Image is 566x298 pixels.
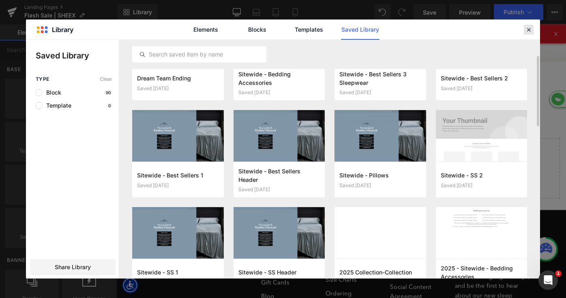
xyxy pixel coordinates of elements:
a: Elements [187,19,225,40]
p: Saved Library [36,50,119,62]
h3: Sitewide - Best Sellers 2 [441,74,523,82]
div: Shop Now → [332,3,386,17]
img: jutab.svg [470,71,491,94]
a: Privacy Policy [298,250,357,264]
p: 0 [107,103,112,108]
a: Saved Library [341,19,379,40]
div: Accessibility Menu [5,276,23,294]
p: or Drag & Drop elements from left sidebar [19,166,471,172]
h3: Sitewide - SS 1 [137,268,219,276]
font: X [478,7,481,14]
a: Templates [289,19,328,40]
a: FAQs [228,258,286,271]
strong: UP TO 75% OFF! [251,6,320,15]
a: Dream Team Rewards [157,250,216,274]
h2: Wrap up in SHEEX [369,235,451,243]
div: Saved [DATE] [339,183,421,188]
iframe: Intercom live chat [538,270,558,290]
h3: Sitewide - Best Sellers Header [238,167,320,184]
span: Shop Now → [341,6,378,14]
h3: Sitewide - Pillows [339,171,421,179]
h2: General [157,235,216,243]
h3: Sitewide - SS Header [238,268,320,276]
span: Share Library [55,263,91,271]
a: Blocks [238,19,277,40]
h3: Sitewide - SS 2 [441,171,523,179]
span: 1 [555,270,562,277]
h3: 2025 - Sitewide - Bedding Accessories [441,264,523,281]
h2: Legal [298,235,357,243]
span: Template [42,102,71,109]
h3: 2025 Collection-Collection [339,268,421,276]
div: Saved [DATE] [441,86,523,91]
h3: Dream Team Ending [137,74,219,82]
a: Gift Cards [157,276,216,289]
div: Saved [DATE] [441,183,523,188]
span: Clear [100,76,112,82]
p: 90 [104,90,112,95]
div: Saved [DATE] [238,90,320,95]
a: Add Single Section [249,143,322,160]
a: Size Charts [228,273,286,287]
h1: Super Soft Cooling Sheets [49,65,442,80]
span: Type [36,76,49,82]
div: Saved [DATE] [339,90,421,95]
font: END OF SUMMER WAREHOUSE SALE! [97,6,320,15]
h3: Sitewide - Bedding Accessories [238,70,320,86]
div: X [473,2,486,19]
input: Search saved item by name [133,50,266,59]
h2: Customer Service [228,235,286,250]
h3: Sitewide - Best Sellers 3 Sleepwear [339,70,421,86]
a: Accessibility [298,266,357,279]
div: Saved [DATE] [137,183,219,188]
div: Saved [DATE] [137,86,219,91]
h3: Sitewide - Best Sellers 1 [137,171,219,179]
div: Saved [DATE] [238,187,320,192]
a: Explore Blocks [169,143,242,160]
span: Block [42,89,61,96]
